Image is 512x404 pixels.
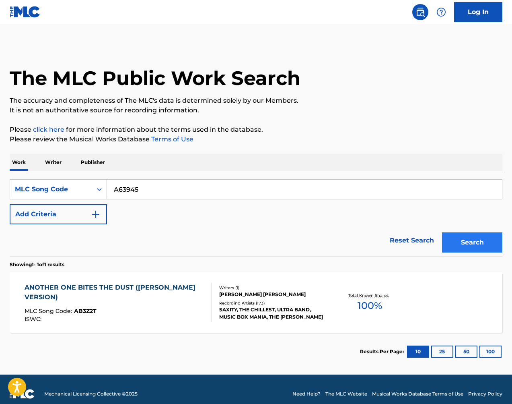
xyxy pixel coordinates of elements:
[436,7,446,17] img: help
[358,298,382,313] span: 100 %
[10,106,502,115] p: It is not an authoritative source for recording information.
[431,346,453,358] button: 25
[455,346,477,358] button: 50
[150,135,193,143] a: Terms of Use
[412,4,428,20] a: Public Search
[219,291,329,298] div: [PERSON_NAME] [PERSON_NAME]
[325,390,367,398] a: The MLC Website
[407,346,429,358] button: 10
[43,154,64,171] p: Writer
[360,348,406,355] p: Results Per Page:
[10,135,502,144] p: Please review the Musical Works Database
[348,292,391,298] p: Total Known Shares:
[78,154,107,171] p: Publisher
[372,390,463,398] a: Musical Works Database Terms of Use
[292,390,321,398] a: Need Help?
[219,300,329,306] div: Recording Artists ( 173 )
[454,2,502,22] a: Log In
[10,66,300,90] h1: The MLC Public Work Search
[10,96,502,106] p: The accuracy and completeness of The MLC's data is determined solely by our Members.
[10,6,41,18] img: MLC Logo
[33,126,64,133] a: click here
[442,232,502,253] button: Search
[433,4,449,20] div: Help
[10,261,64,268] p: Showing 1 - 1 of 1 results
[415,7,425,17] img: search
[10,272,502,333] a: ANOTHER ONE BITES THE DUST ([PERSON_NAME] VERSION)MLC Song Code:AB3Z2TISWC:Writers (1)[PERSON_NAM...
[10,204,107,224] button: Add Criteria
[25,307,74,315] span: MLC Song Code :
[219,285,329,291] div: Writers ( 1 )
[468,390,502,398] a: Privacy Policy
[10,154,28,171] p: Work
[10,389,35,399] img: logo
[25,283,205,302] div: ANOTHER ONE BITES THE DUST ([PERSON_NAME] VERSION)
[10,125,502,135] p: Please for more information about the terms used in the database.
[74,307,97,315] span: AB3Z2T
[219,306,329,321] div: SAXITY, THE CHILLEST, ULTRA BAND, MUSIC BOX MANIA, THE [PERSON_NAME]
[15,184,87,194] div: MLC Song Code
[44,390,138,398] span: Mechanical Licensing Collective © 2025
[10,179,502,257] form: Search Form
[25,315,43,323] span: ISWC :
[472,365,512,404] iframe: Chat Widget
[386,232,438,249] a: Reset Search
[479,346,502,358] button: 100
[91,209,101,219] img: 9d2ae6d4665cec9f34b9.svg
